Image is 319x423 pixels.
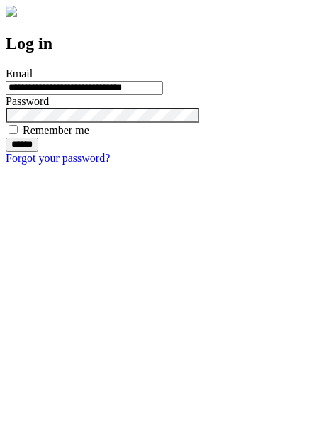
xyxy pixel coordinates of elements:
h2: Log in [6,34,313,53]
label: Password [6,95,49,107]
a: Forgot your password? [6,152,110,164]
label: Email [6,67,33,79]
label: Remember me [23,124,89,136]
img: logo-4e3dc11c47720685a147b03b5a06dd966a58ff35d612b21f08c02c0306f2b779.png [6,6,17,17]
